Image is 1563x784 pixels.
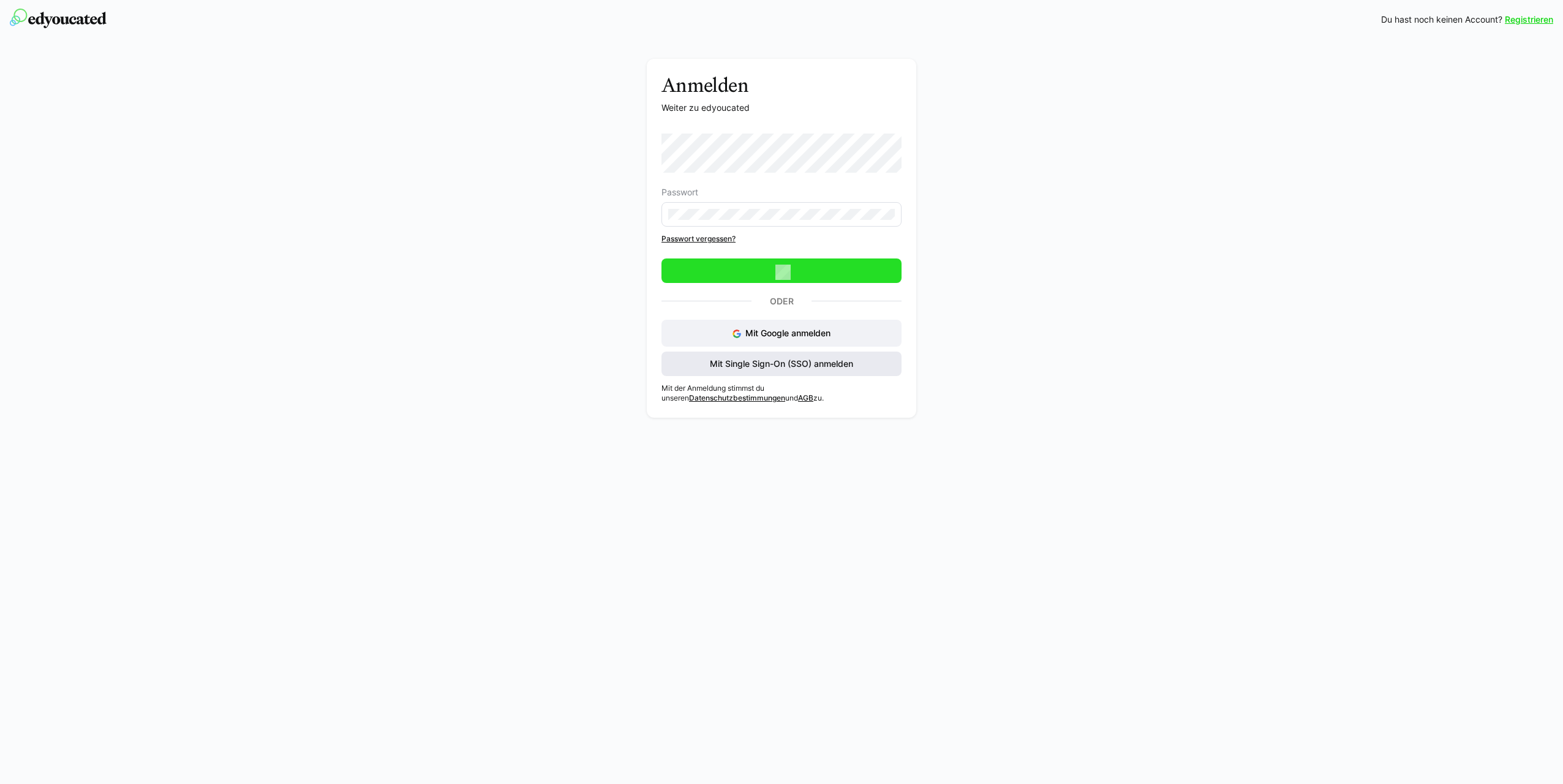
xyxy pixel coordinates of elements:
[661,187,698,197] span: Passwort
[751,293,812,310] p: Oder
[708,358,855,370] span: Mit Single Sign-On (SSO) anmelden
[661,383,902,403] p: Mit der Anmeldung stimmst du unseren und zu.
[798,393,813,402] a: AGB
[689,393,785,402] a: Datenschutzbestimmungen
[1505,13,1553,26] a: Registrieren
[661,234,902,244] a: Passwort vergessen?
[661,73,902,97] h3: Anmelden
[661,352,902,376] button: Mit Single Sign-On (SSO) anmelden
[661,320,902,347] button: Mit Google anmelden
[661,102,902,114] p: Weiter zu edyoucated
[745,328,830,338] span: Mit Google anmelden
[10,9,107,28] img: edyoucated
[1381,13,1502,26] span: Du hast noch keinen Account?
